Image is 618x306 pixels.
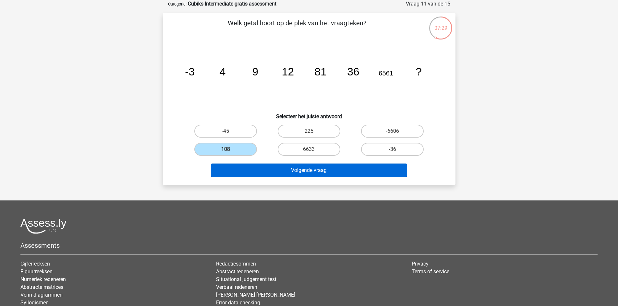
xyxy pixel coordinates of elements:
[278,125,340,138] label: 225
[188,1,276,7] strong: Cubiks Intermediate gratis assessment
[314,66,326,78] tspan: 81
[20,276,66,282] a: Numeriek redeneren
[20,300,49,306] a: Syllogismen
[211,164,407,177] button: Volgende vraag
[216,292,295,298] a: [PERSON_NAME] [PERSON_NAME]
[379,70,393,77] tspan: 6561
[282,66,294,78] tspan: 12
[216,300,260,306] a: Error data checking
[361,143,424,156] label: -36
[252,66,258,78] tspan: 9
[173,108,445,119] h6: Selecteer het juiste antwoord
[429,16,453,32] div: 07:29
[168,2,187,6] small: Categorie:
[412,261,429,267] a: Privacy
[219,66,225,78] tspan: 4
[416,66,422,78] tspan: ?
[20,242,598,249] h5: Assessments
[347,66,359,78] tspan: 36
[194,125,257,138] label: -45
[20,261,50,267] a: Cijferreeksen
[216,268,259,275] a: Abstract redeneren
[185,66,195,78] tspan: -3
[20,219,67,234] img: Assessly logo
[20,268,53,275] a: Figuurreeksen
[361,125,424,138] label: -6606
[216,276,276,282] a: Situational judgement test
[278,143,340,156] label: 6633
[20,284,63,290] a: Abstracte matrices
[20,292,63,298] a: Venn diagrammen
[216,284,257,290] a: Verbaal redeneren
[173,18,421,38] p: Welk getal hoort op de plek van het vraagteken?
[194,143,257,156] label: 108
[216,261,256,267] a: Redactiesommen
[412,268,449,275] a: Terms of service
